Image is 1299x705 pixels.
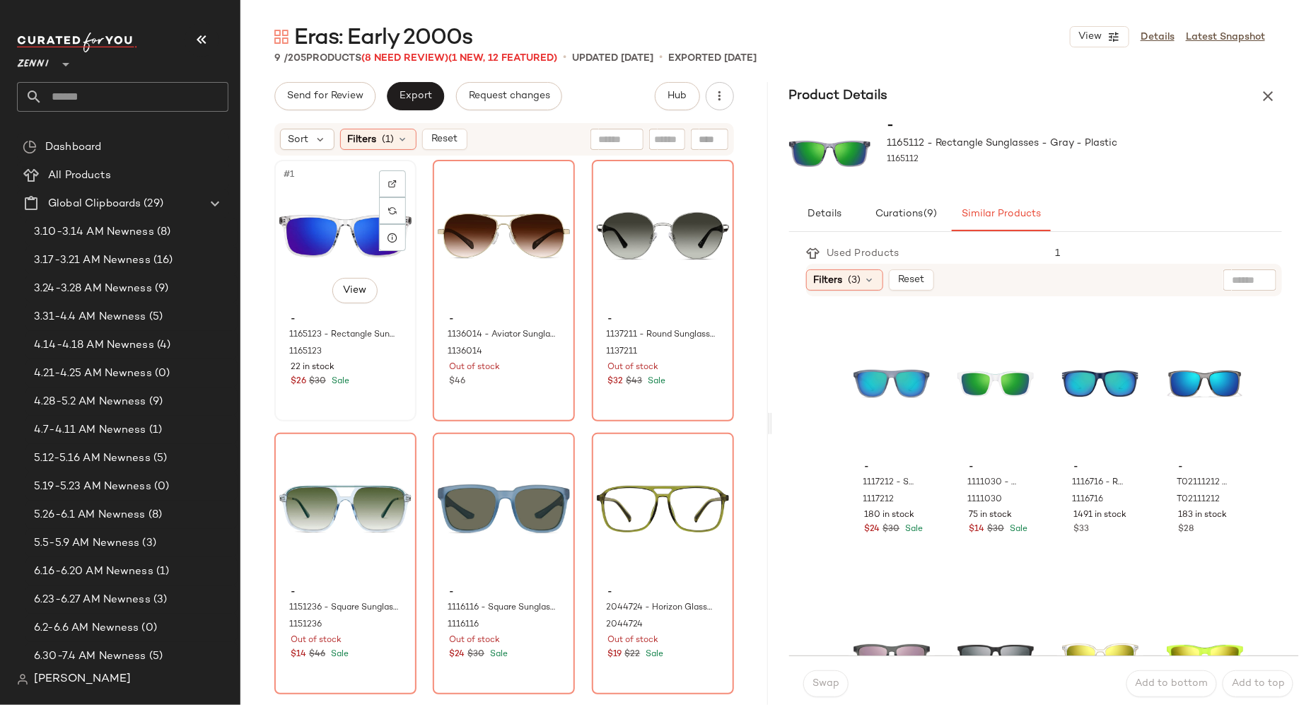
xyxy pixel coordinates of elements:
[48,196,141,212] span: Global Clipboards
[608,586,718,599] span: -
[608,375,624,388] span: $32
[608,634,659,647] span: Out of stock
[449,586,559,599] span: -
[286,91,363,102] span: Send for Review
[597,438,729,581] img: 2044724-eyeglasses-front-view.jpg
[34,671,131,688] span: [PERSON_NAME]
[789,116,870,192] img: 1165112-sunglasses-front-view.jpg
[309,648,325,661] span: $46
[961,209,1041,220] span: Similar Products
[887,136,1118,151] span: 1165112 - Rectangle Sunglasses - Gray - Plastic
[399,91,432,102] span: Export
[807,209,841,220] span: Details
[279,165,412,308] img: 1165123-sunglasses-front-view.jpg
[655,82,700,110] button: Hub
[889,269,934,291] button: Reset
[1007,525,1027,534] span: Sale
[957,313,1034,455] img: 1111030-sunglasses-front-view.jpg
[146,422,162,438] span: (1)
[288,53,306,64] span: 205
[383,132,395,147] span: (1)
[1044,246,1282,261] div: 1
[291,586,400,599] span: -
[448,346,482,359] span: 1136014
[34,337,154,354] span: 4.14-4.18 AM Newness
[608,361,659,374] span: Out of stock
[1073,461,1127,474] span: -
[332,278,378,303] button: View
[646,377,666,386] span: Sale
[772,86,905,106] h3: Product Details
[903,525,924,534] span: Sale
[291,361,334,374] span: 22 in stock
[17,48,49,74] span: Zenni
[863,477,917,489] span: 1117212 - Shadeaway Jumper Glasses - Gray - Plastic
[151,252,173,269] span: (16)
[139,620,157,636] span: (0)
[923,209,937,220] span: (9)
[329,377,349,386] span: Sale
[987,523,1004,536] span: $30
[448,602,557,614] span: 1116116 - Square Sunglasses - Blue - Plastic
[1070,26,1129,47] button: View
[146,394,163,410] span: (9)
[34,394,146,410] span: 4.28-5.2 AM Newness
[969,523,984,536] span: $14
[34,450,151,467] span: 5.12-5.16 AM Newness
[854,313,930,455] img: 1117212-sunglasses-front-view.jpg
[438,438,570,581] img: 1116116-sunglasses-front-view.jpg
[659,49,663,66] span: •
[563,49,566,66] span: •
[865,461,919,474] span: -
[969,461,1023,474] span: -
[969,509,1012,522] span: 75 in stock
[48,168,111,184] span: All Products
[146,507,162,523] span: (8)
[34,564,153,580] span: 6.16-6.20 AM Newness
[1078,31,1102,42] span: View
[1073,509,1126,522] span: 1491 in stock
[668,51,757,66] p: Exported [DATE]
[1178,509,1227,522] span: 183 in stock
[487,650,508,659] span: Sale
[140,535,156,552] span: (3)
[34,309,146,325] span: 3.31-4.4 AM Newness
[448,53,557,64] span: (1 New, 12 Featured)
[388,206,397,215] img: svg%3e
[597,165,729,308] img: 1137211-sunglasses-front-view.jpg
[967,477,1021,489] span: 1111030 - Kids' Square Sunglasses - White - Plastic
[865,523,880,536] span: $24
[1073,523,1089,536] span: $33
[34,620,139,636] span: 6.2-6.6 AM Newness
[289,329,399,342] span: 1165123 - Rectangle Sunglasses - Clear - Plastic
[887,153,919,166] span: 1165112
[151,450,167,467] span: (5)
[643,650,664,659] span: Sale
[1167,313,1243,455] img: T02111212-sunglasses-front-view.jpg
[607,346,638,359] span: 1137211
[34,281,152,297] span: 3.24-3.28 AM Newness
[1178,523,1194,536] span: $28
[282,168,297,182] span: #1
[151,592,167,608] span: (3)
[887,119,895,132] span: -
[328,650,349,659] span: Sale
[607,619,643,631] span: 2044724
[17,33,137,52] img: cfy_white_logo.C9jOOHJF.svg
[146,309,163,325] span: (5)
[607,329,716,342] span: 1137211 - Round Sunglasses - Silver - Mixed
[431,134,458,145] span: Reset
[897,274,924,286] span: Reset
[572,51,653,66] p: updated [DATE]
[274,51,557,66] div: Products
[608,648,622,661] span: $19
[17,674,28,685] img: svg%3e
[865,509,915,522] span: 180 in stock
[289,346,322,359] span: 1165123
[154,224,170,240] span: (8)
[608,313,718,326] span: -
[342,285,366,296] span: View
[607,602,716,614] span: 2044724 - Horizon Glasses - Green - Plastic
[23,140,37,154] img: svg%3e
[45,139,101,156] span: Dashboard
